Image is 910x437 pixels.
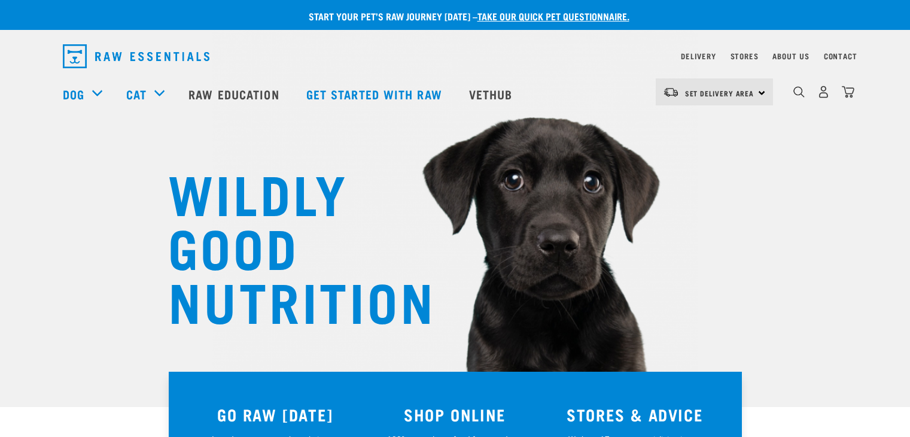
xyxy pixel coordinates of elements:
[457,70,528,118] a: Vethub
[824,54,857,58] a: Contact
[685,91,754,95] span: Set Delivery Area
[681,54,716,58] a: Delivery
[372,405,538,424] h3: SHOP ONLINE
[817,86,830,98] img: user.png
[193,405,358,424] h3: GO RAW [DATE]
[477,13,629,19] a: take our quick pet questionnaire.
[294,70,457,118] a: Get started with Raw
[793,86,805,98] img: home-icon-1@2x.png
[663,87,679,98] img: van-moving.png
[53,40,857,73] nav: dropdown navigation
[772,54,809,58] a: About Us
[63,44,209,68] img: Raw Essentials Logo
[126,85,147,103] a: Cat
[842,86,854,98] img: home-icon@2x.png
[63,85,84,103] a: Dog
[552,405,718,424] h3: STORES & ADVICE
[176,70,294,118] a: Raw Education
[168,165,407,326] h1: WILDLY GOOD NUTRITION
[731,54,759,58] a: Stores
